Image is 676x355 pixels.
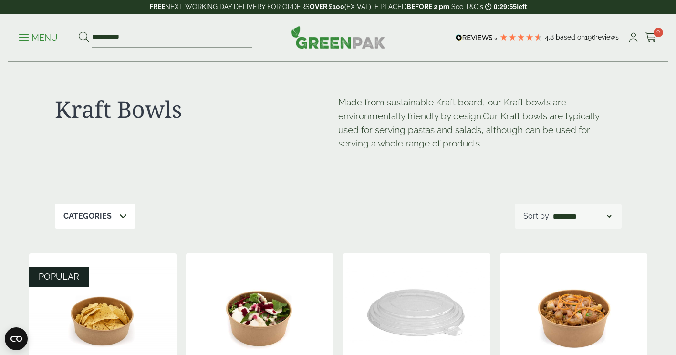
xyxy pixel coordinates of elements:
h1: Kraft Bowls [55,95,338,123]
span: Our Kraft bowls are typically used for serving pastas and salads, although can be used for servin... [338,111,599,149]
span: Based on [556,33,585,41]
img: GreenPak Supplies [291,26,385,49]
i: My Account [627,33,639,42]
span: reviews [595,33,619,41]
a: See T&C's [451,3,483,10]
span: 4.8 [545,33,556,41]
p: Sort by [523,210,549,222]
img: REVIEWS.io [456,34,497,41]
span: Made from sustainable Kraft board, our Kraft bowls are environmentally friendly by design. [338,97,566,121]
a: Menu [19,32,58,42]
a: 0 [645,31,657,45]
i: Cart [645,33,657,42]
strong: FREE [149,3,165,10]
span: left [517,3,527,10]
div: 4.79 Stars [499,33,542,42]
button: Open CMP widget [5,327,28,350]
select: Shop order [551,210,613,222]
strong: BEFORE 2 pm [406,3,449,10]
span: 196 [585,33,595,41]
span: POPULAR [39,271,79,282]
p: Categories [63,210,112,222]
span: 0:29:55 [494,3,517,10]
strong: OVER £100 [310,3,344,10]
span: 0 [654,28,663,37]
p: Menu [19,32,58,43]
